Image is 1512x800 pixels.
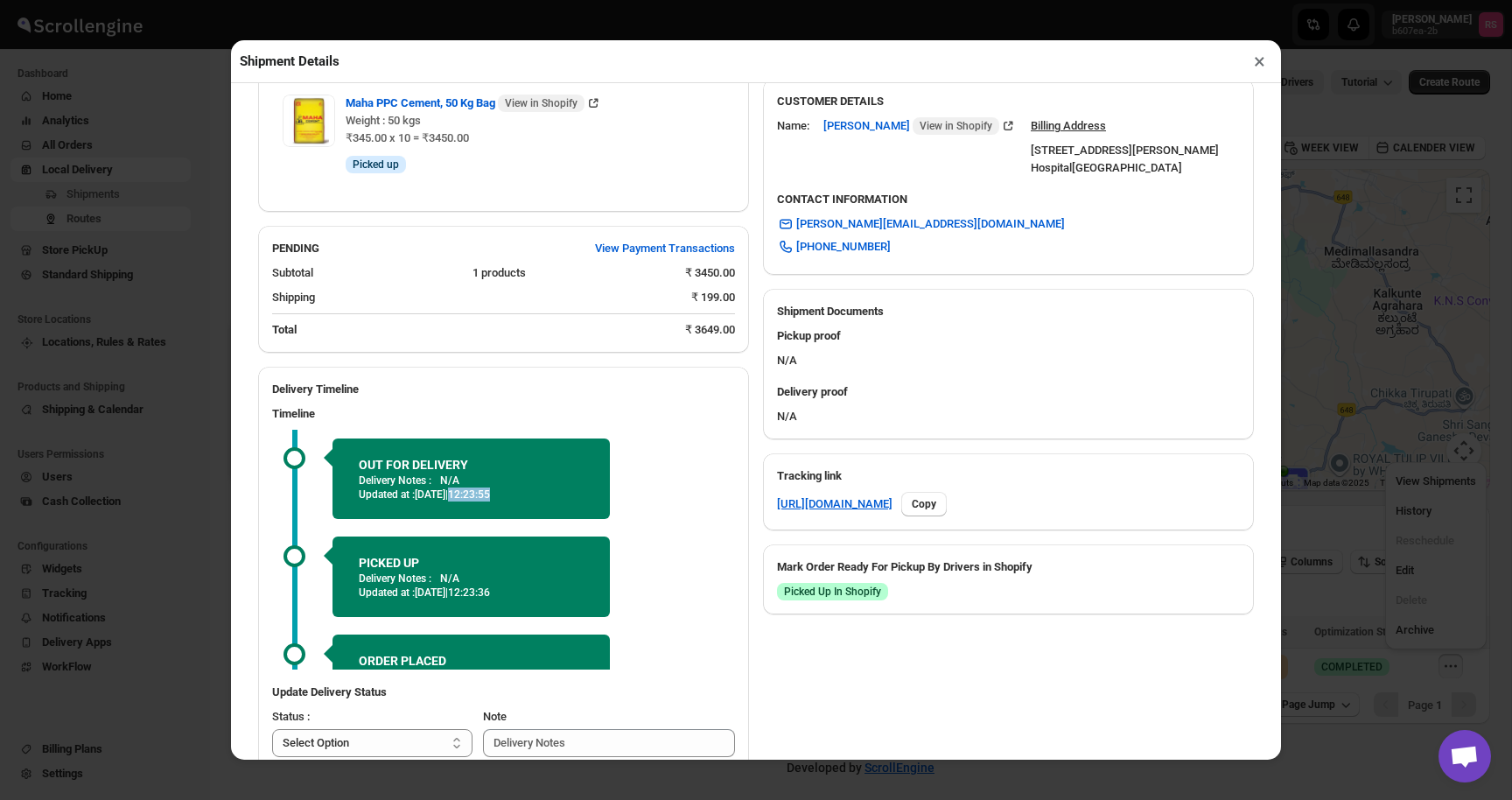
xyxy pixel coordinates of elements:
span: Picked Up In Shopify [784,585,881,599]
span: Copy [912,497,936,511]
div: N/A [763,376,1254,439]
div: Name: [777,117,809,135]
h2: PICKED UP [359,554,584,572]
p: N/A [440,572,459,586]
b: Total [272,323,297,336]
h3: Timeline [272,405,735,423]
h3: Tracking link [777,467,1240,485]
h2: Shipment Details [240,53,339,70]
div: 1 products [472,264,671,282]
h2: OUT FOR DELIVERY [359,456,584,474]
p: Delivery Notes : [359,474,431,488]
div: ₹ 3649.00 [685,321,735,339]
button: View Payment Transactions [584,235,745,263]
div: N/A [763,320,1254,376]
div: Shipping [272,289,677,306]
span: Picked up [353,158,399,172]
span: View in Shopify [505,96,577,110]
a: [PHONE_NUMBER] [766,233,901,261]
div: Subtotal [272,264,458,282]
h2: Shipment Documents [777,303,1240,320]
h3: Delivery proof [777,383,1240,401]
div: ₹ 3450.00 [685,264,735,282]
p: Updated at : [359,488,584,502]
p: N/A [440,474,459,488]
span: ₹345.00 x 10 = ₹3450.00 [346,131,469,144]
a: [PERSON_NAME] View in Shopify [823,119,1017,132]
h3: Update Delivery Status [272,684,735,701]
div: Open chat [1438,730,1491,782]
p: Updated at : [359,586,584,600]
span: Status : [272,710,310,723]
span: [DATE] | 12:23:36 [415,586,490,599]
h3: CUSTOMER DETAILS [777,93,1240,110]
span: [PERSON_NAME][EMAIL_ADDRESS][DOMAIN_NAME] [796,215,1065,233]
a: [URL][DOMAIN_NAME] [777,495,892,513]
button: Copy [901,492,947,516]
u: Billing Address [1031,119,1106,132]
input: Delivery Notes [483,729,736,757]
span: [DATE] | 12:23:55 [415,488,490,501]
p: N/A [440,670,459,684]
h3: Mark Order Ready For Pickup By Drivers in Shopify [777,558,1240,576]
span: [PHONE_NUMBER] [796,238,891,256]
button: × [1247,49,1272,74]
a: Maha PPC Cement, 50 Kg Bag View in Shopify [346,96,602,109]
span: View in Shopify [920,119,992,133]
h2: Delivery Timeline [272,381,735,398]
span: [PERSON_NAME] [823,117,999,135]
span: Note [483,710,507,723]
h2: PENDING [272,240,319,257]
span: Maha PPC Cement, 50 Kg Bag [346,95,584,112]
h3: CONTACT INFORMATION [777,191,1240,208]
p: Delivery Notes : [359,670,431,684]
span: Weight : 50 kgs [346,114,421,127]
h2: ORDER PLACED [359,652,584,670]
div: [STREET_ADDRESS][PERSON_NAME] Hospital [GEOGRAPHIC_DATA] [1031,142,1219,177]
h3: Pickup proof [777,327,1240,345]
div: ₹ 199.00 [691,289,735,306]
span: View Payment Transactions [595,240,735,257]
p: Delivery Notes : [359,572,431,586]
a: [PERSON_NAME][EMAIL_ADDRESS][DOMAIN_NAME] [766,210,1075,238]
